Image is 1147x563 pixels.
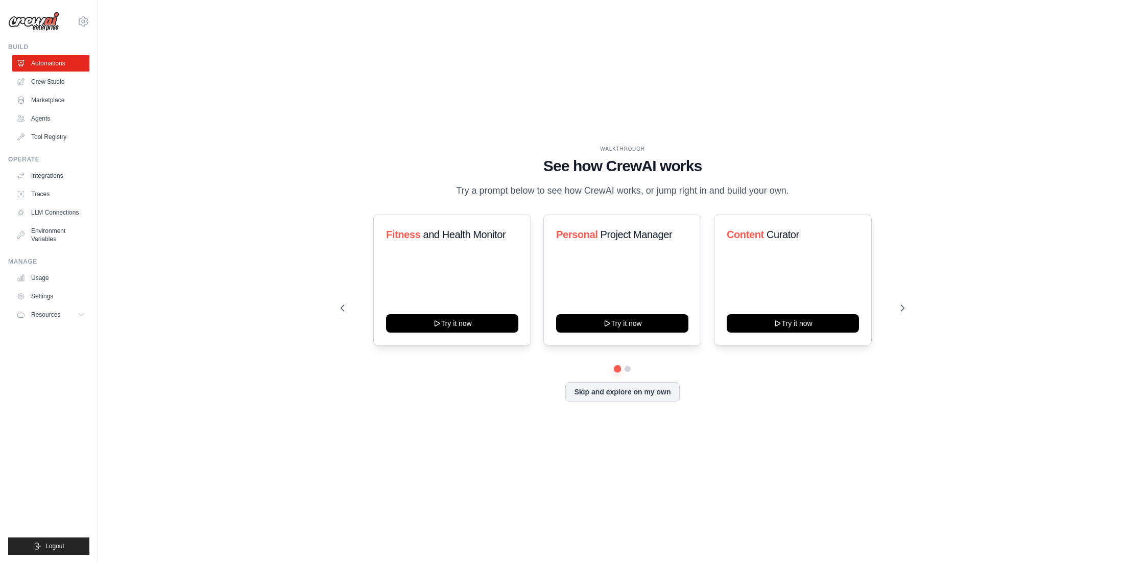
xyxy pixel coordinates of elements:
[12,307,89,323] button: Resources
[12,55,89,72] a: Automations
[556,314,688,333] button: Try it now
[12,74,89,90] a: Crew Studio
[12,129,89,145] a: Tool Registry
[8,257,89,266] div: Manage
[423,229,506,240] span: and Health Monitor
[8,43,89,51] div: Build
[556,229,598,240] span: Personal
[8,12,59,31] img: Logo
[12,204,89,221] a: LLM Connections
[12,270,89,286] a: Usage
[727,314,859,333] button: Try it now
[386,314,518,333] button: Try it now
[8,537,89,555] button: Logout
[341,157,904,175] h1: See how CrewAI works
[341,145,904,153] div: WALKTHROUGH
[727,229,764,240] span: Content
[12,288,89,304] a: Settings
[767,229,799,240] span: Curator
[45,542,64,550] span: Logout
[12,223,89,247] a: Environment Variables
[12,186,89,202] a: Traces
[565,382,679,402] button: Skip and explore on my own
[601,229,673,240] span: Project Manager
[12,168,89,184] a: Integrations
[31,311,60,319] span: Resources
[12,92,89,108] a: Marketplace
[8,155,89,163] div: Operate
[386,229,420,240] span: Fitness
[12,110,89,127] a: Agents
[451,183,794,198] p: Try a prompt below to see how CrewAI works, or jump right in and build your own.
